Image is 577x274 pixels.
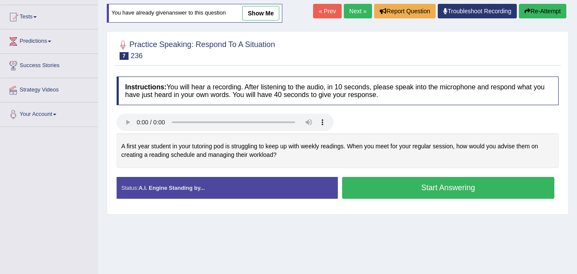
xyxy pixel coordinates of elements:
button: Re-Attempt [519,4,566,18]
strong: A.I. Engine Standing by... [138,185,205,191]
div: You have already given answer to this question [107,4,282,23]
a: Tests [0,5,98,27]
div: A first year student in your tutoring pod is struggling to keep up with weekly readings. When you... [117,133,559,168]
a: Predictions [0,29,98,51]
span: 7 [120,52,129,60]
button: Report Question [374,4,436,18]
a: Success Stories [0,54,98,75]
h2: Practice Speaking: Respond To A Situation [117,38,275,60]
a: Next » [344,4,372,18]
div: Status: [117,177,338,199]
small: 236 [131,52,143,60]
a: Your Account [0,103,98,124]
h4: You will hear a recording. After listening to the audio, in 10 seconds, please speak into the mic... [117,77,559,105]
a: show me [242,6,279,21]
a: Troubleshoot Recording [438,4,517,18]
a: « Prev [313,4,341,18]
button: Start Answering [342,177,555,199]
a: Strategy Videos [0,78,98,100]
b: Instructions: [125,83,167,91]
